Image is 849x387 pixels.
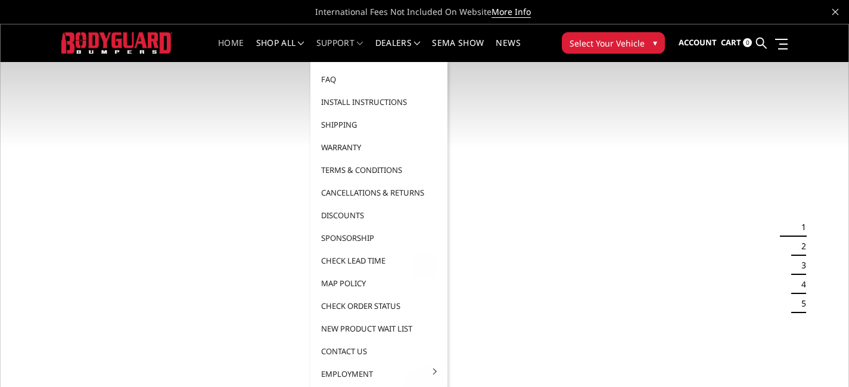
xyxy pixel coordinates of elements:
[256,39,304,62] a: shop all
[496,39,520,62] a: News
[794,275,806,294] button: 4 of 5
[492,6,531,18] a: More Info
[562,32,665,54] button: Select Your Vehicle
[315,68,443,91] a: FAQ
[315,340,443,363] a: Contact Us
[375,39,421,62] a: Dealers
[721,27,752,59] a: Cart 0
[653,36,657,49] span: ▾
[432,39,484,62] a: SEMA Show
[315,272,443,295] a: MAP Policy
[315,136,443,159] a: Warranty
[315,91,443,113] a: Install Instructions
[315,204,443,227] a: Discounts
[794,218,806,237] button: 1 of 5
[315,181,443,204] a: Cancellations & Returns
[315,295,443,317] a: Check Order Status
[61,32,173,54] img: BODYGUARD BUMPERS
[794,256,806,275] button: 3 of 5
[679,27,717,59] a: Account
[315,249,443,272] a: Check Lead Time
[315,113,443,136] a: Shipping
[794,237,806,256] button: 2 of 5
[315,159,443,181] a: Terms & Conditions
[218,39,244,62] a: Home
[794,294,806,313] button: 5 of 5
[315,363,443,385] a: Employment
[315,317,443,340] a: New Product Wait List
[316,39,363,62] a: Support
[679,37,717,48] span: Account
[315,227,443,249] a: Sponsorship
[721,37,741,48] span: Cart
[570,37,645,49] span: Select Your Vehicle
[743,38,752,47] span: 0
